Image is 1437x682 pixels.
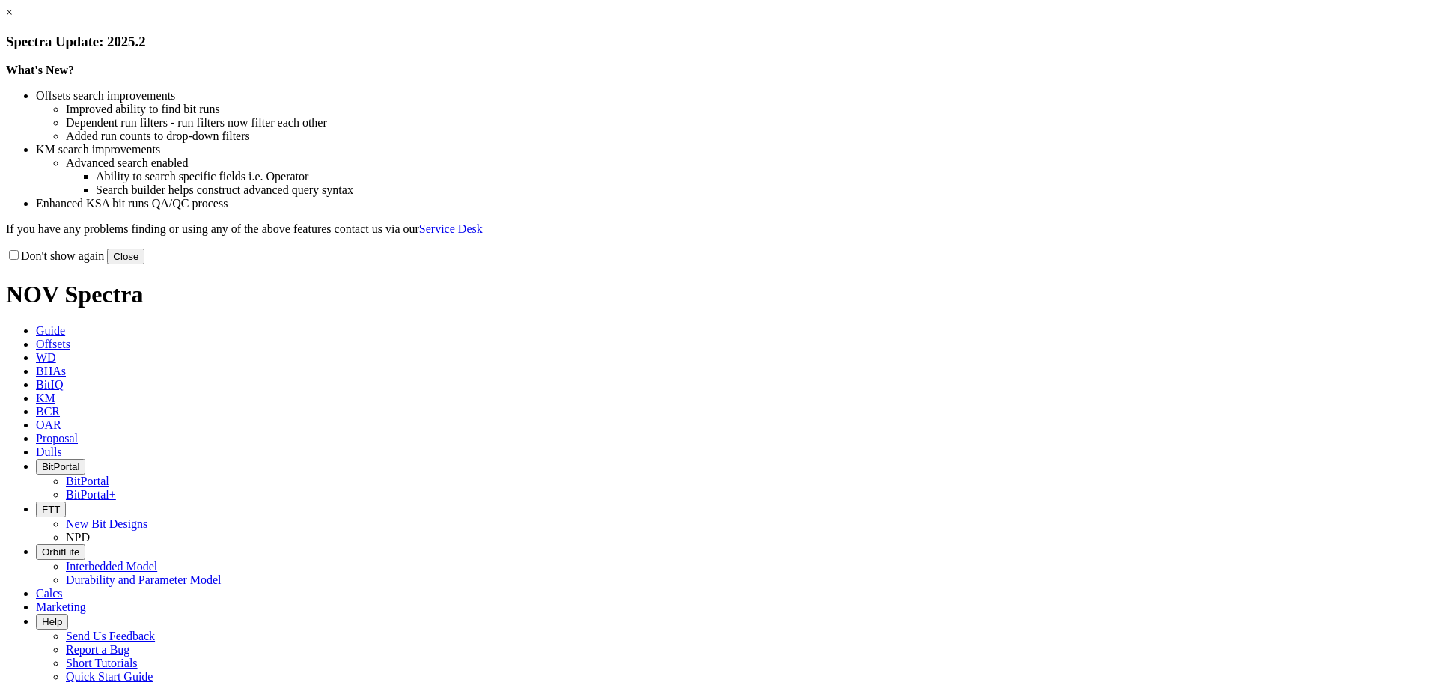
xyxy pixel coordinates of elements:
[66,130,1431,143] li: Added run counts to drop-down filters
[96,183,1431,197] li: Search builder helps construct advanced query syntax
[66,573,222,586] a: Durability and Parameter Model
[419,222,483,235] a: Service Desk
[42,504,60,515] span: FTT
[36,392,55,404] span: KM
[66,531,90,544] a: NPD
[36,365,66,377] span: BHAs
[36,143,1431,156] li: KM search improvements
[36,600,86,613] span: Marketing
[66,630,155,642] a: Send Us Feedback
[6,281,1431,308] h1: NOV Spectra
[66,488,116,501] a: BitPortal+
[6,222,1431,236] p: If you have any problems finding or using any of the above features contact us via our
[6,34,1431,50] h3: Spectra Update: 2025.2
[36,89,1431,103] li: Offsets search improvements
[6,249,104,262] label: Don't show again
[36,338,70,350] span: Offsets
[66,643,129,656] a: Report a Bug
[36,324,65,337] span: Guide
[42,546,79,558] span: OrbitLite
[107,249,144,264] button: Close
[36,445,62,458] span: Dulls
[36,432,78,445] span: Proposal
[36,405,60,418] span: BCR
[66,657,138,669] a: Short Tutorials
[66,560,157,573] a: Interbedded Model
[66,475,109,487] a: BitPortal
[66,517,147,530] a: New Bit Designs
[36,418,61,431] span: OAR
[36,587,63,600] span: Calcs
[96,170,1431,183] li: Ability to search specific fields i.e. Operator
[36,378,63,391] span: BitIQ
[42,616,62,627] span: Help
[66,116,1431,130] li: Dependent run filters - run filters now filter each other
[66,103,1431,116] li: Improved ability to find bit runs
[6,64,74,76] strong: What's New?
[9,250,19,260] input: Don't show again
[36,351,56,364] span: WD
[6,6,13,19] a: ×
[66,156,1431,170] li: Advanced search enabled
[42,461,79,472] span: BitPortal
[36,197,1431,210] li: Enhanced KSA bit runs QA/QC process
